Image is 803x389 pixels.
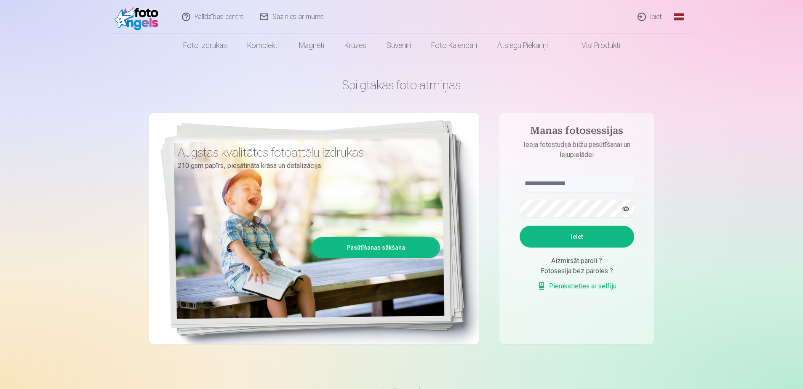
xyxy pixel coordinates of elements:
[178,145,434,160] h3: Augstas kvalitātes fotoattēlu izdrukas
[537,281,616,291] a: Pierakstieties ar selfiju
[334,34,376,57] a: Krūzes
[289,34,334,57] a: Magnēti
[313,238,439,257] a: Pasūtīšanas sākšana
[376,34,421,57] a: Suvenīri
[421,34,487,57] a: Foto kalendāri
[487,34,558,57] a: Atslēgu piekariņi
[237,34,289,57] a: Komplekti
[173,34,237,57] a: Foto izdrukas
[520,256,634,266] div: Aizmirsāt paroli ?
[149,77,654,93] h1: Spilgtākās foto atmiņas
[520,226,634,248] button: Ieiet
[558,34,630,57] a: Visi produkti
[520,266,634,276] div: Fotosesija bez paroles ?
[511,125,643,140] h4: Manas fotosessijas
[115,3,163,30] img: /fa1
[511,140,643,160] p: Ieeja fotostudijā bilžu pasūtīšanai un lejupielādei
[178,160,434,172] p: 210 gsm papīrs, piesātināta krāsa un detalizācija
